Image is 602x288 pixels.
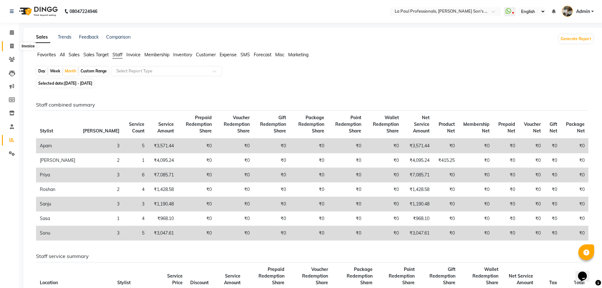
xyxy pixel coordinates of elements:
td: Apam [36,138,79,153]
span: Wallet Redemption Share [472,267,498,285]
td: ₹0 [290,197,328,211]
td: ₹0 [328,153,365,168]
td: ₹0 [544,197,561,211]
span: Membership Net [463,121,490,134]
span: Sales [69,52,80,58]
td: ₹0 [493,138,519,153]
td: ₹0 [253,138,290,153]
td: ₹0 [290,226,328,241]
td: ₹1,190.48 [148,197,178,211]
span: Sales Target [83,52,109,58]
td: ₹0 [459,197,494,211]
td: ₹0 [178,168,216,182]
span: [DATE] - [DATE] [64,81,92,86]
span: Wallet Redemption Share [373,115,399,134]
span: Package Net [566,121,585,134]
td: ₹0 [365,168,403,182]
span: Voucher Redemption Share [302,267,328,285]
iframe: chat widget [575,263,596,282]
td: 4 [123,211,148,226]
td: 6 [123,168,148,182]
span: Package Redemption Share [347,267,373,285]
td: ₹968.10 [403,211,433,226]
td: ₹0 [544,168,561,182]
td: ₹0 [253,168,290,182]
td: ₹0 [253,153,290,168]
span: Point Redemption Share [335,115,361,134]
td: ₹0 [216,182,253,197]
td: 1 [123,153,148,168]
div: Day [37,67,47,76]
td: ₹0 [459,211,494,226]
td: ₹0 [365,138,403,153]
a: Comparison [106,34,131,40]
td: [PERSON_NAME] [36,153,79,168]
td: ₹0 [561,168,588,182]
td: ₹0 [328,168,365,182]
td: ₹0 [290,182,328,197]
span: Service Amount [157,121,174,134]
td: ₹0 [519,138,544,153]
td: ₹0 [544,138,561,153]
td: ₹3,047.61 [148,226,178,241]
td: 5 [123,226,148,241]
td: ₹0 [493,182,519,197]
td: ₹0 [253,197,290,211]
span: Service Amount [224,273,240,285]
td: ₹0 [216,168,253,182]
div: Week [48,67,62,76]
span: Marketing [288,52,308,58]
td: ₹0 [216,197,253,211]
td: ₹0 [178,182,216,197]
span: Product Net [439,121,455,134]
button: Generate Report [559,34,593,43]
td: ₹0 [253,211,290,226]
td: ₹0 [178,138,216,153]
td: ₹0 [561,211,588,226]
td: ₹0 [328,197,365,211]
td: ₹968.10 [148,211,178,226]
td: ₹0 [216,138,253,153]
span: Voucher Net [524,121,541,134]
td: ₹1,428.58 [148,182,178,197]
td: ₹0 [519,182,544,197]
span: Stylist [117,280,131,285]
div: Custom Range [79,67,108,76]
td: ₹0 [365,197,403,211]
td: Sanju [36,197,79,211]
img: Admin [562,6,573,17]
td: ₹415.25 [433,153,459,168]
span: Forecast [254,52,271,58]
span: Invoice [126,52,141,58]
td: ₹1,190.48 [403,197,433,211]
td: ₹0 [519,211,544,226]
td: ₹0 [328,138,365,153]
td: Sasa [36,211,79,226]
td: 3 [79,138,123,153]
td: ₹0 [519,168,544,182]
td: ₹0 [561,197,588,211]
td: ₹0 [365,226,403,241]
td: ₹0 [328,211,365,226]
span: Staff [112,52,123,58]
td: ₹0 [493,168,519,182]
td: ₹0 [493,226,519,241]
td: ₹7,085.71 [148,168,178,182]
td: ₹0 [561,138,588,153]
td: ₹0 [459,168,494,182]
td: ₹0 [544,153,561,168]
td: ₹3,047.61 [403,226,433,241]
td: ₹0 [459,226,494,241]
td: ₹0 [519,153,544,168]
span: Location [40,280,58,285]
td: ₹0 [433,168,459,182]
img: logo [16,3,59,20]
td: ₹0 [290,211,328,226]
td: Sonu [36,226,79,241]
a: Feedback [79,34,99,40]
span: Net Service Amount [509,273,533,285]
td: ₹3,571.44 [403,138,433,153]
td: 4 [123,182,148,197]
td: ₹0 [253,226,290,241]
span: Admin [576,8,590,15]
